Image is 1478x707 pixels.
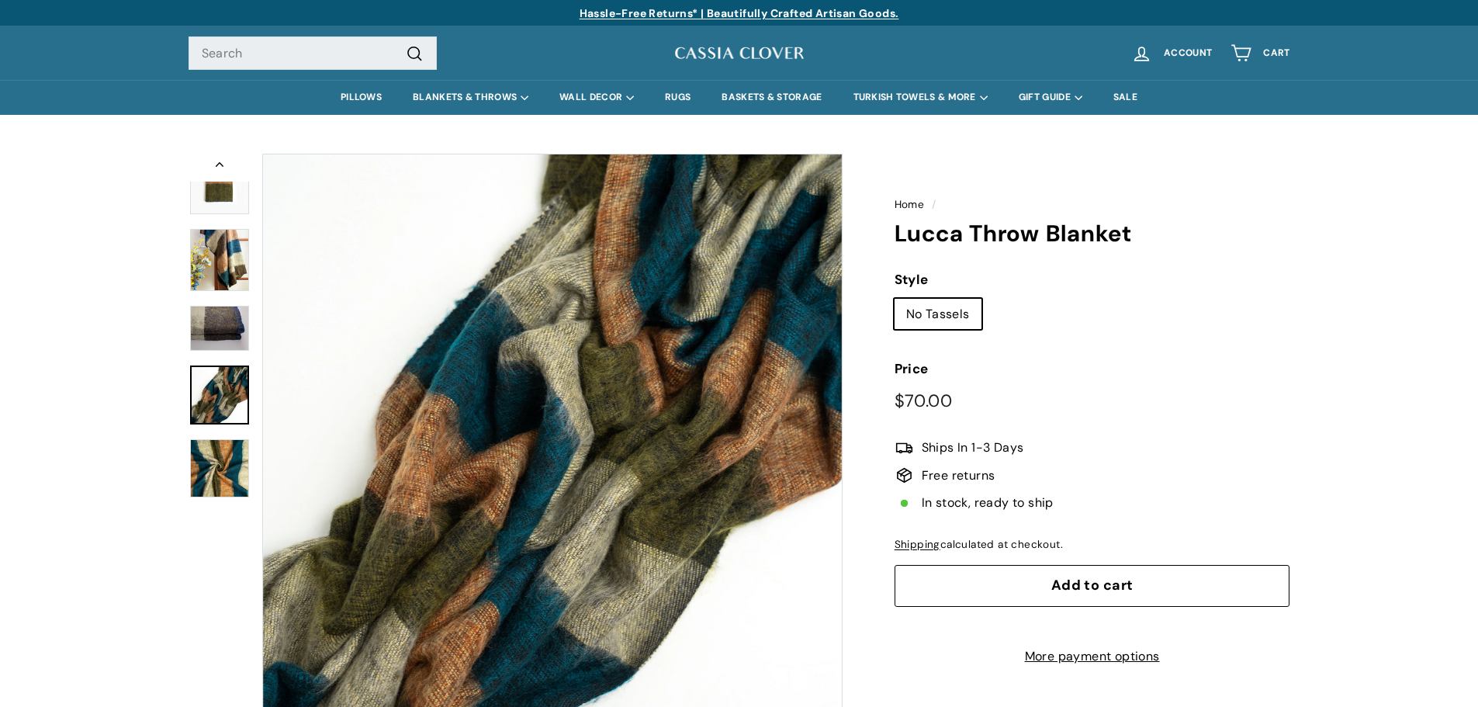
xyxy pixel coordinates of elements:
img: A striped throw blanket with varying shades of olive green, deep teal, mustard, and beige, with a... [190,155,249,214]
div: calculated at checkout. [895,536,1290,553]
a: RUGS [649,80,706,115]
span: Account [1164,48,1212,58]
a: Lucca Throw Blanket [190,366,249,425]
summary: WALL DECOR [544,80,649,115]
a: More payment options [895,646,1290,667]
span: Free returns [922,466,995,486]
img: Lucca Throw Blanket [190,229,249,291]
a: Lucca Throw Blanket [190,439,249,498]
a: Home [895,198,925,211]
span: Ships In 1-3 Days [922,438,1024,458]
span: In stock, ready to ship [922,493,1054,513]
span: / [928,198,940,211]
nav: breadcrumbs [895,196,1290,213]
div: Primary [157,80,1321,115]
a: Shipping [895,538,940,551]
a: Account [1122,30,1221,76]
a: SALE [1098,80,1153,115]
button: Add to cart [895,565,1290,607]
img: Lucca Throw Blanket [190,306,249,352]
span: $70.00 [895,390,952,412]
a: Cart [1221,30,1299,76]
label: No Tassels [895,299,981,330]
span: Cart [1263,48,1289,58]
img: Lucca Throw Blanket [190,439,249,497]
summary: BLANKETS & THROWS [397,80,544,115]
a: BASKETS & STORAGE [706,80,837,115]
summary: GIFT GUIDE [1003,80,1098,115]
summary: TURKISH TOWELS & MORE [838,80,1003,115]
h1: Lucca Throw Blanket [895,221,1290,247]
a: PILLOWS [325,80,397,115]
span: Add to cart [1051,576,1134,594]
a: Hassle-Free Returns* | Beautifully Crafted Artisan Goods. [580,6,899,20]
input: Search [189,36,437,71]
label: Price [895,359,1290,379]
label: Style [895,269,1290,290]
button: Previous [189,154,251,182]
